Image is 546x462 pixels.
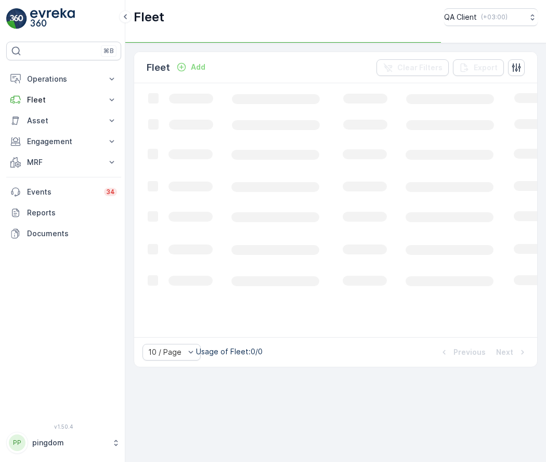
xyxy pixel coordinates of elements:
[27,74,100,84] p: Operations
[6,223,121,244] a: Documents
[438,346,487,358] button: Previous
[27,115,100,126] p: Asset
[481,13,508,21] p: ( +03:00 )
[6,202,121,223] a: Reports
[172,61,210,73] button: Add
[9,434,25,451] div: PP
[6,110,121,131] button: Asset
[496,347,513,357] p: Next
[103,47,114,55] p: ⌘B
[453,347,486,357] p: Previous
[27,228,117,239] p: Documents
[6,152,121,173] button: MRF
[27,187,98,197] p: Events
[134,9,164,25] p: Fleet
[444,12,477,22] p: QA Client
[27,208,117,218] p: Reports
[474,62,498,73] p: Export
[453,59,504,76] button: Export
[27,157,100,168] p: MRF
[106,188,115,196] p: 34
[6,69,121,89] button: Operations
[495,346,529,358] button: Next
[6,131,121,152] button: Engagement
[444,8,538,26] button: QA Client(+03:00)
[6,8,27,29] img: logo
[27,95,100,105] p: Fleet
[30,8,75,29] img: logo_light-DOdMpM7g.png
[6,182,121,202] a: Events34
[376,59,449,76] button: Clear Filters
[191,62,205,72] p: Add
[6,89,121,110] button: Fleet
[6,432,121,454] button: PPpingdom
[397,62,443,73] p: Clear Filters
[147,60,170,75] p: Fleet
[6,423,121,430] span: v 1.50.4
[196,346,263,357] p: Usage of Fleet : 0/0
[27,136,100,147] p: Engagement
[32,438,107,448] p: pingdom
